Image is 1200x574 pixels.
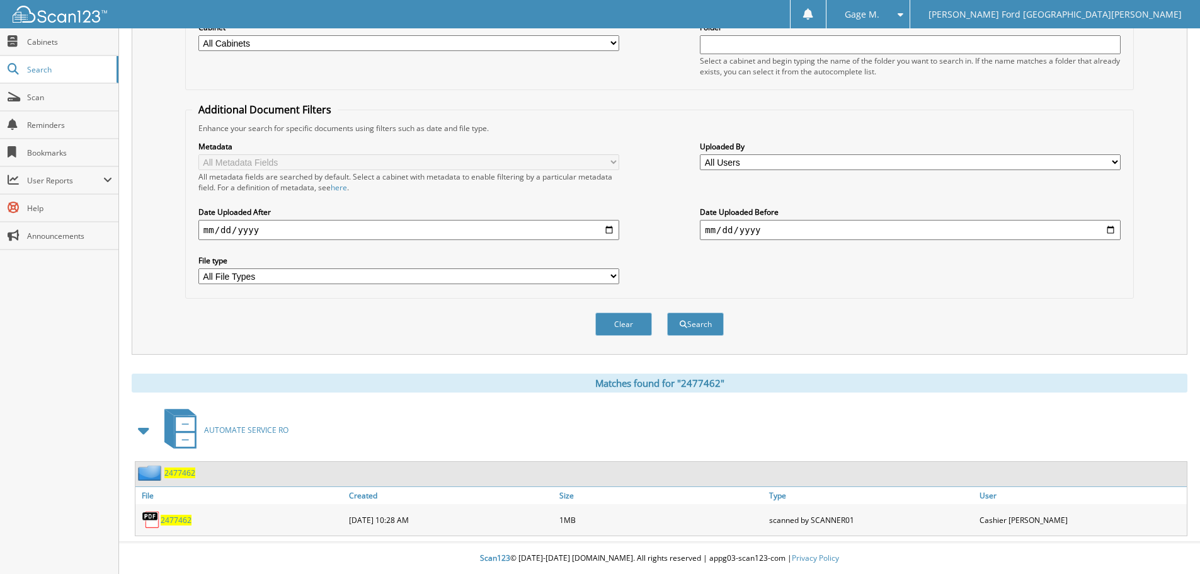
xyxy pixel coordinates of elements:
span: Gage M. [845,11,879,18]
a: Privacy Policy [792,553,839,563]
iframe: Chat Widget [1137,514,1200,574]
span: Scan123 [480,553,510,563]
label: Date Uploaded Before [700,207,1121,217]
label: Uploaded By [700,141,1121,152]
a: 2477462 [164,468,195,478]
div: Matches found for "2477462" [132,374,1187,393]
label: File type [198,255,619,266]
div: 1MB [556,507,767,532]
img: PDF.png [142,510,161,529]
span: AUTOMATE SERVICE RO [204,425,289,435]
div: [DATE] 10:28 AM [346,507,556,532]
a: AUTOMATE SERVICE RO [157,405,289,455]
input: end [700,220,1121,240]
span: Bookmarks [27,147,112,158]
a: Type [766,487,976,504]
span: Reminders [27,120,112,130]
div: © [DATE]-[DATE] [DOMAIN_NAME]. All rights reserved | appg03-scan123-com | [119,543,1200,574]
div: Cashier [PERSON_NAME] [976,507,1187,532]
label: Metadata [198,141,619,152]
a: Size [556,487,767,504]
div: Select a cabinet and begin typing the name of the folder you want to search in. If the name match... [700,55,1121,77]
img: folder2.png [138,465,164,481]
legend: Additional Document Filters [192,103,338,117]
a: File [135,487,346,504]
img: scan123-logo-white.svg [13,6,107,23]
span: [PERSON_NAME] Ford [GEOGRAPHIC_DATA][PERSON_NAME] [929,11,1182,18]
span: Scan [27,92,112,103]
span: Help [27,203,112,214]
a: here [331,182,347,193]
button: Clear [595,313,652,336]
a: 2477462 [161,515,191,525]
span: User Reports [27,175,103,186]
span: Search [27,64,110,75]
span: Cabinets [27,37,112,47]
a: User [976,487,1187,504]
button: Search [667,313,724,336]
label: Date Uploaded After [198,207,619,217]
input: start [198,220,619,240]
div: Enhance your search for specific documents using filters such as date and file type. [192,123,1127,134]
span: Announcements [27,231,112,241]
a: Created [346,487,556,504]
div: scanned by SCANNER01 [766,507,976,532]
div: All metadata fields are searched by default. Select a cabinet with metadata to enable filtering b... [198,171,619,193]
